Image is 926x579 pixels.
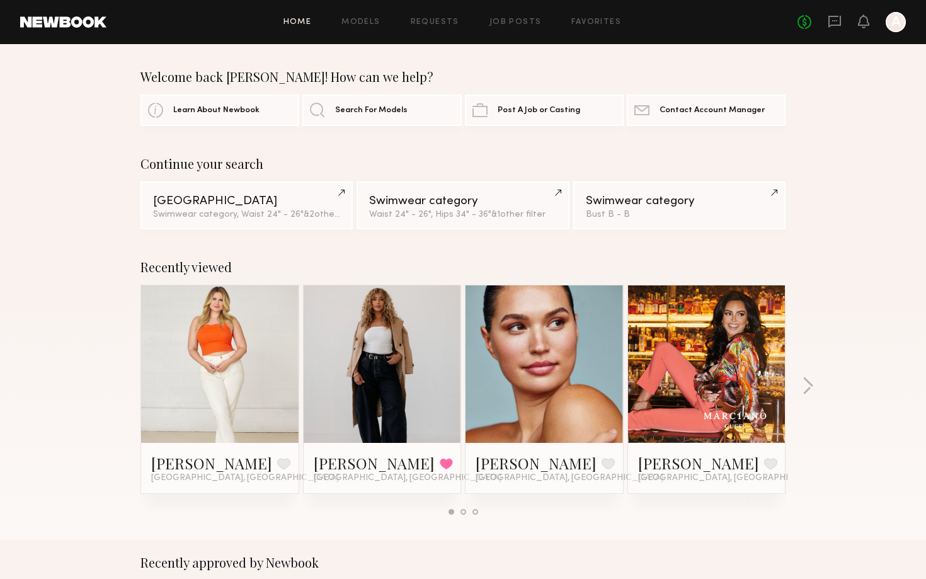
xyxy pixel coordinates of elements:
span: Post A Job or Casting [498,106,580,115]
div: Waist 24" - 26", Hips 34" - 36" [369,210,556,219]
a: Favorites [571,18,621,26]
div: Welcome back [PERSON_NAME]! How can we help? [140,69,786,84]
span: Learn About Newbook [173,106,260,115]
div: Continue your search [140,156,786,171]
a: Home [283,18,312,26]
div: Recently approved by Newbook [140,555,786,570]
div: Swimwear category [586,195,773,207]
a: Swimwear categoryWaist 24" - 26", Hips 34" - 36"&1other filter [357,181,569,229]
div: Recently viewed [140,260,786,275]
a: Models [341,18,380,26]
span: [GEOGRAPHIC_DATA], [GEOGRAPHIC_DATA] [476,473,663,483]
span: Contact Account Manager [660,106,765,115]
span: [GEOGRAPHIC_DATA], [GEOGRAPHIC_DATA] [638,473,826,483]
a: A [886,12,906,32]
a: Requests [411,18,459,26]
a: Swimwear categoryBust B - B [573,181,786,229]
div: [GEOGRAPHIC_DATA] [153,195,340,207]
span: & 1 other filter [491,210,546,219]
span: [GEOGRAPHIC_DATA], [GEOGRAPHIC_DATA] [314,473,501,483]
span: Search For Models [335,106,408,115]
a: [PERSON_NAME] [151,453,272,473]
a: Learn About Newbook [140,95,299,126]
div: Swimwear category, Waist 24" - 26" [153,210,340,219]
a: Contact Account Manager [627,95,786,126]
div: Swimwear category [369,195,556,207]
span: [GEOGRAPHIC_DATA], [GEOGRAPHIC_DATA] [151,473,339,483]
a: Post A Job or Casting [465,95,624,126]
a: [PERSON_NAME] [638,453,759,473]
a: Job Posts [489,18,542,26]
span: & 2 other filter s [304,210,364,219]
a: [PERSON_NAME] [476,453,597,473]
div: Bust B - B [586,210,773,219]
a: [GEOGRAPHIC_DATA]Swimwear category, Waist 24" - 26"&2other filters [140,181,353,229]
a: Search For Models [302,95,461,126]
a: [PERSON_NAME] [314,453,435,473]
